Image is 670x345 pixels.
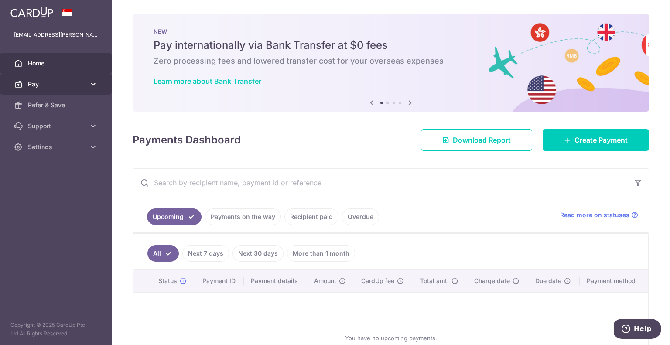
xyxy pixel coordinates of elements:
[154,56,628,66] h6: Zero processing fees and lowered transfer cost for your overseas expenses
[154,77,261,85] a: Learn more about Bank Transfer
[287,245,355,262] a: More than 1 month
[28,59,85,68] span: Home
[195,270,244,292] th: Payment ID
[574,135,628,145] span: Create Payment
[10,7,53,17] img: CardUp
[580,270,648,292] th: Payment method
[614,319,661,341] iframe: Opens a widget where you can find more information
[14,31,98,39] p: [EMAIL_ADDRESS][PERSON_NAME][DOMAIN_NAME]
[421,129,532,151] a: Download Report
[205,208,281,225] a: Payments on the way
[560,211,638,219] a: Read more on statuses
[133,14,649,112] img: Bank transfer banner
[182,245,229,262] a: Next 7 days
[314,277,336,285] span: Amount
[28,122,85,130] span: Support
[535,277,561,285] span: Due date
[453,135,511,145] span: Download Report
[147,208,202,225] a: Upcoming
[284,208,338,225] a: Recipient paid
[28,101,85,109] span: Refer & Save
[420,277,449,285] span: Total amt.
[154,28,628,35] p: NEW
[342,208,379,225] a: Overdue
[244,270,307,292] th: Payment details
[133,132,241,148] h4: Payments Dashboard
[543,129,649,151] a: Create Payment
[133,169,628,197] input: Search by recipient name, payment id or reference
[474,277,510,285] span: Charge date
[560,211,629,219] span: Read more on statuses
[158,277,177,285] span: Status
[232,245,284,262] a: Next 30 days
[28,80,85,89] span: Pay
[147,245,179,262] a: All
[154,38,628,52] h5: Pay internationally via Bank Transfer at $0 fees
[361,277,394,285] span: CardUp fee
[28,143,85,151] span: Settings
